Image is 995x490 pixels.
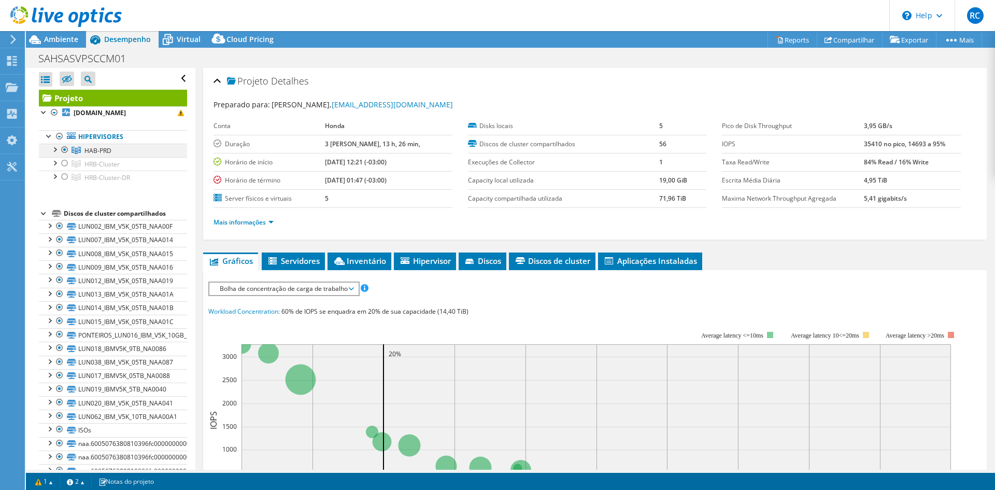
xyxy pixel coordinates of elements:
[659,158,663,166] b: 1
[39,144,187,157] a: HAB-PRD
[39,356,187,369] a: LUN038_IBM_V5K_05TB_NAA087
[227,76,268,87] span: Projeto
[39,451,187,464] a: naa.6005076380810396fc0000000000008c
[659,139,666,148] b: 56
[39,157,187,171] a: HRB-Cluster
[271,75,308,87] span: Detalhes
[39,247,187,260] a: LUN008_IBM_V5K_05TB_NAA015
[722,139,864,149] label: IOPS
[864,158,929,166] b: 84% Read / 16% Write
[767,32,817,48] a: Reports
[39,423,187,437] a: ISOs
[39,288,187,301] a: LUN013_IBM_V5K_05TB_NAA01A
[722,175,864,186] label: Escrita Média Diária
[886,332,944,339] text: Average latency >20ms
[208,307,280,316] span: Workload Concentration:
[39,233,187,247] a: LUN007_IBM_V5K_05TB_NAA014
[214,121,325,131] label: Conta
[39,260,187,274] a: LUN009_IBM_V5K_05TB_NAA016
[399,256,451,266] span: Hipervisor
[468,139,659,149] label: Discos de cluster compartilhados
[936,32,982,48] a: Mais
[226,34,274,44] span: Cloud Pricing
[882,32,936,48] a: Exportar
[864,139,945,148] b: 35410 no pico, 14693 a 95%
[603,256,697,266] span: Aplicações Instaladas
[39,410,187,423] a: LUN062_IBM_V5K_10TB_NAA00A1
[39,130,187,144] a: Hipervisores
[104,34,151,44] span: Desempenho
[177,34,201,44] span: Virtual
[222,422,237,431] text: 1500
[967,7,984,24] span: RC
[208,256,253,266] span: Gráficos
[39,90,187,106] a: Projeto
[701,332,763,339] tspan: Average latency <=10ms
[272,100,453,109] span: [PERSON_NAME],
[325,121,345,130] b: Honda
[39,464,187,478] a: naa.6005076380810396fc0000000000008d
[39,383,187,396] a: LUN019_IBMV5K_5TB_NA0040
[389,349,401,358] text: 20%
[864,194,907,203] b: 5,41 gigabits/s
[325,139,420,148] b: 3 [PERSON_NAME], 13 h, 26 min,
[281,307,468,316] span: 60% de IOPS se enquadra em 20% de sua capacidade (14,40 TiB)
[208,411,219,429] text: IOPS
[39,328,187,342] a: PONTEIROS_LUN016_IBM_V5K_10GB_NAA054
[468,121,659,131] label: Disks locais
[817,32,883,48] a: Compartilhar
[214,218,274,227] a: Mais informações
[325,176,387,185] b: [DATE] 01:47 (-03:00)
[722,157,864,167] label: Taxa Read/Write
[39,342,187,355] a: LUN018_IBMV5K_9TB_NA0086
[91,475,161,488] a: Notas do projeto
[659,194,686,203] b: 71,96 TiB
[39,106,187,120] a: [DOMAIN_NAME]
[864,176,887,185] b: 4,95 TiB
[214,157,325,167] label: Horário de início
[325,158,387,166] b: [DATE] 12:21 (-03:00)
[332,100,453,109] a: [EMAIL_ADDRESS][DOMAIN_NAME]
[60,475,92,488] a: 2
[333,256,386,266] span: Inventário
[659,121,663,130] b: 5
[902,11,912,20] svg: \n
[222,352,237,361] text: 3000
[84,160,120,169] span: HRB-Cluster
[214,100,270,109] label: Preparado para:
[222,399,237,408] text: 2000
[468,175,659,186] label: Capacity local utilizada
[84,146,111,155] span: HAB-PRD
[39,220,187,233] a: LUN002_IBM_V5K_05TB_NAA00F
[39,171,187,184] a: HRB-Cluster-DR
[44,34,78,44] span: Ambiente
[215,283,353,295] span: Bolha de concentração de carga de trabalho
[267,256,320,266] span: Servidores
[222,445,237,454] text: 1000
[722,121,864,131] label: Pico de Disk Throughput
[659,176,687,185] b: 19,00 GiB
[222,375,237,384] text: 2500
[468,193,659,204] label: Capacity compartilhada utilizada
[39,315,187,328] a: LUN015_IBM_V5K_05TB_NAA01C
[39,301,187,315] a: LUN014_IBM_V5K_05TB_NAA01B
[74,108,126,117] b: [DOMAIN_NAME]
[325,194,329,203] b: 5
[791,332,859,339] tspan: Average latency 10<=20ms
[34,53,142,64] h1: SAHSASVPSCCM01
[214,193,325,204] label: Server físicos e virtuais
[28,475,60,488] a: 1
[464,256,501,266] span: Discos
[722,193,864,204] label: Maxima Network Throughput Agregada
[514,256,590,266] span: Discos de cluster
[39,369,187,383] a: LUN017_IBMV5K_05TB_NA0088
[39,396,187,410] a: LUN020_IBM_V5K_05TB_NAA041
[39,437,187,451] a: naa.6005076380810396fc0000000000008b
[468,157,659,167] label: Execuções de Collector
[214,175,325,186] label: Horário de término
[214,139,325,149] label: Duração
[864,121,892,130] b: 3,95 GB/s
[64,207,187,220] div: Discos de cluster compartilhados
[39,274,187,287] a: LUN012_IBM_V5K_05TB_NAA019
[226,468,237,477] text: 500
